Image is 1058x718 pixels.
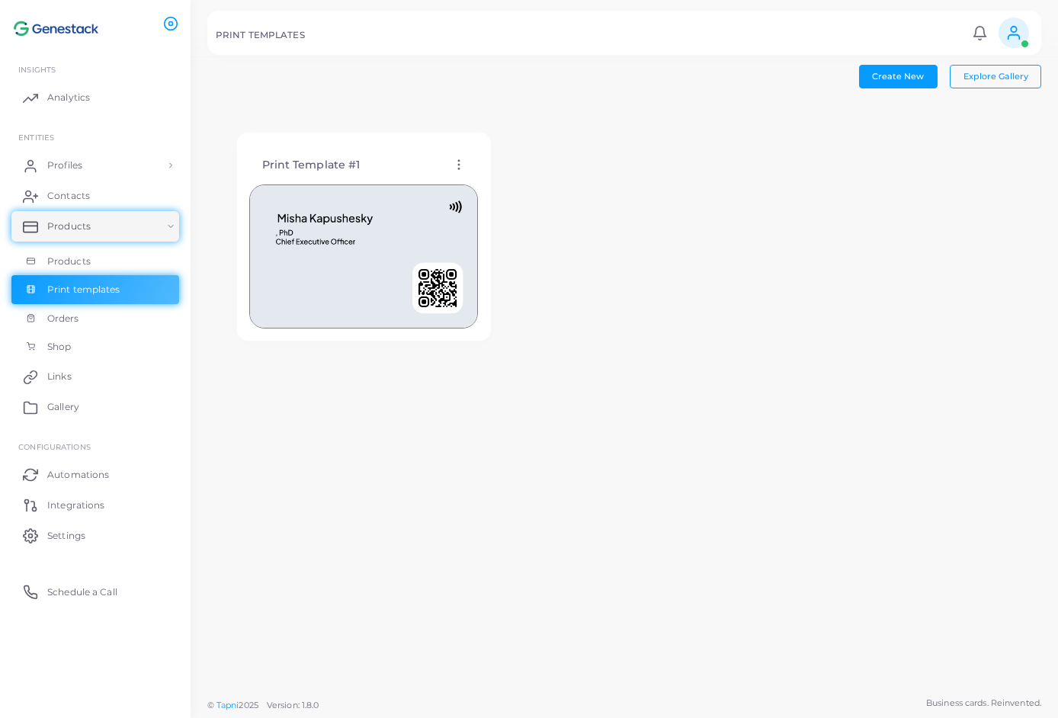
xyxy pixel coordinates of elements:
[262,159,361,171] h4: Print Template #1
[926,697,1041,710] span: Business cards. Reinvented.
[18,442,91,451] span: Configurations
[47,585,117,599] span: Schedule a Call
[47,498,104,512] span: Integrations
[47,159,82,172] span: Profiles
[207,699,319,712] span: ©
[859,65,938,88] button: Create New
[18,65,56,74] span: INSIGHTS
[47,529,85,543] span: Settings
[11,392,179,422] a: Gallery
[47,91,90,104] span: Analytics
[11,82,179,113] a: Analytics
[11,459,179,489] a: Automations
[11,150,179,181] a: Profiles
[11,211,179,242] a: Products
[47,400,79,414] span: Gallery
[11,576,179,607] a: Schedule a Call
[963,71,1028,82] span: Explore Gallery
[872,71,924,82] span: Create New
[47,189,90,203] span: Contacts
[11,275,179,304] a: Print templates
[11,304,179,333] a: Orders
[11,520,179,550] a: Settings
[239,699,258,712] span: 2025
[47,370,72,383] span: Links
[950,65,1041,88] button: Explore Gallery
[47,220,91,233] span: Products
[11,361,179,392] a: Links
[47,283,120,296] span: Print templates
[18,133,54,142] span: ENTITIES
[14,14,98,43] img: logo
[47,340,71,354] span: Shop
[249,184,478,329] img: 03180b708c93b990c6eadbd72c943d42038a34a66f20a55816eb0bcedfc8ffd1.png
[11,489,179,520] a: Integrations
[47,255,91,268] span: Products
[11,247,179,276] a: Products
[267,700,319,710] span: Version: 1.8.0
[47,312,79,325] span: Orders
[216,700,239,710] a: Tapni
[216,30,305,40] h5: PRINT TEMPLATES
[11,181,179,211] a: Contacts
[11,332,179,361] a: Shop
[47,468,109,482] span: Automations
